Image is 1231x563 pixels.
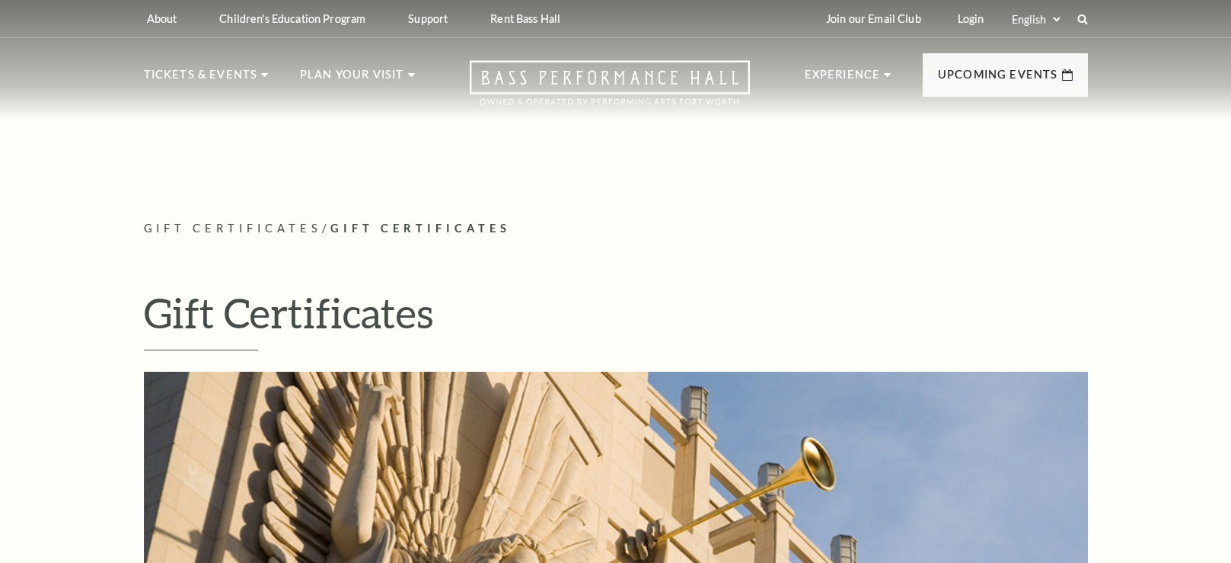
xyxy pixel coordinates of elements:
p: Rent Bass Hall [490,12,560,25]
p: Support [408,12,448,25]
p: About [147,12,177,25]
span: Gift Certificates [330,222,511,235]
p: Experience [805,66,881,93]
p: Tickets & Events [144,66,258,93]
p: Children's Education Program [219,12,365,25]
p: Upcoming Events [938,66,1058,93]
p: Plan Your Visit [300,66,404,93]
h1: Gift Certificates [144,288,1088,350]
span: Gift Certificates [144,222,323,235]
p: / [144,219,1088,238]
select: Select: [1009,12,1063,27]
